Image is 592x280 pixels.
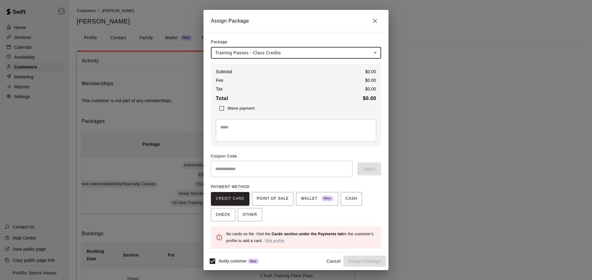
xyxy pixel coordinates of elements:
span: New [248,260,259,263]
span: Coupon Code [211,152,381,161]
button: POINT OF SALE [252,192,294,206]
p: $ 0.00 [365,77,376,83]
button: OTHER [238,208,262,222]
a: Visit profile [265,239,284,243]
span: No cards on file. Visit the in the customer's profile to add a card. [226,232,373,243]
span: CHECK [216,210,230,220]
span: WALLET [301,194,333,204]
p: $ 0.00 [365,69,376,75]
h2: Assign Package [203,10,388,32]
p: $ 0.00 [365,86,376,92]
button: Close [369,15,381,27]
p: Tax [216,86,223,92]
button: CHECK [211,208,235,222]
button: WALLET New [296,192,338,206]
button: CASH [341,192,362,206]
span: PAYMENT METHOD [211,185,249,189]
span: CREDIT CARD [216,194,245,204]
button: CREDIT CARD [211,192,249,206]
button: Cancel [324,256,343,267]
span: New [321,194,333,203]
p: Subtotal [216,69,232,75]
p: Fee [216,77,224,83]
div: Training Passes - Class Credits [211,47,381,59]
span: Waive payment [228,106,254,111]
b: Total [216,96,228,101]
span: POINT OF SALE [257,194,289,204]
span: CASH [346,194,357,204]
b: Cards section under the Payments tab [272,232,343,236]
b: $ 0.00 [363,96,376,101]
span: Package [211,37,228,47]
span: Notify customer [219,259,246,263]
span: OTHER [243,210,257,220]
